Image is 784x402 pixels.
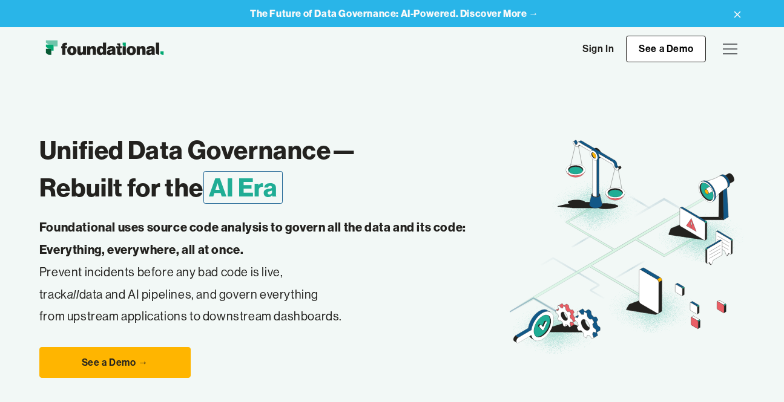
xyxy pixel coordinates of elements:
em: all [67,287,79,302]
img: Foundational Logo [39,37,170,61]
strong: Foundational uses source code analysis to govern all the data and its code: Everything, everywher... [39,219,466,257]
a: home [39,37,170,61]
a: Sign In [570,36,626,62]
p: Prevent incidents before any bad code is live, track data and AI pipelines, and govern everything... [39,216,504,328]
span: AI Era [203,171,283,204]
strong: The Future of Data Governance: AI-Powered. Discover More → [250,7,539,19]
div: menu [716,34,745,63]
h1: Unified Data Governance— Rebuilt for the [39,131,510,207]
a: The Future of Data Governance: AI-Powered. Discover More → [250,8,539,19]
a: See a Demo → [39,347,191,378]
a: See a Demo [626,36,706,62]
